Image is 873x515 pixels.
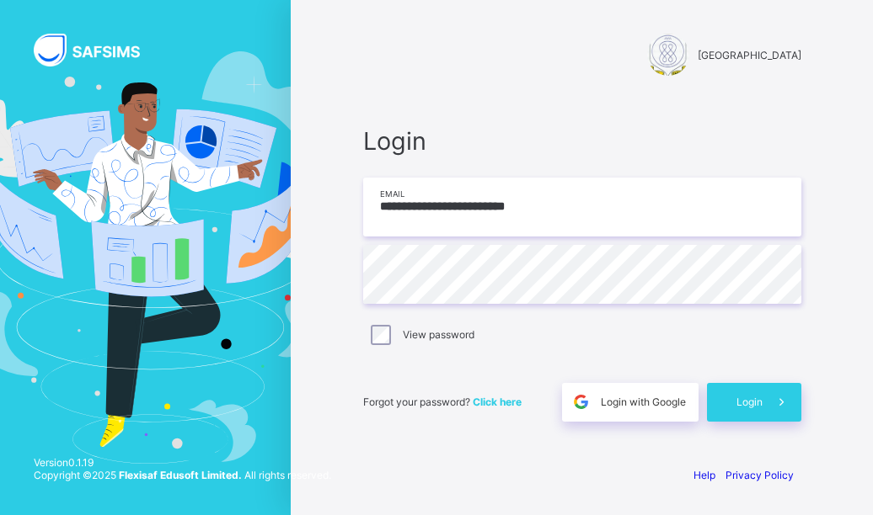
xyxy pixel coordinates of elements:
label: View password [403,328,474,341]
a: Privacy Policy [726,469,794,481]
span: Copyright © 2025 All rights reserved. [34,469,331,481]
span: Login [363,126,801,156]
span: Login with Google [601,396,686,408]
a: Click here [473,396,522,408]
img: SAFSIMS Logo [34,34,160,66]
span: Forgot your password? [363,396,522,408]
a: Help [694,469,715,481]
img: google.396cfc9801f0270233282035f929180a.svg [571,392,591,411]
span: Version 0.1.19 [34,456,331,469]
span: [GEOGRAPHIC_DATA] [698,49,801,61]
span: Login [736,396,763,408]
strong: Flexisaf Edusoft Limited. [119,469,242,481]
